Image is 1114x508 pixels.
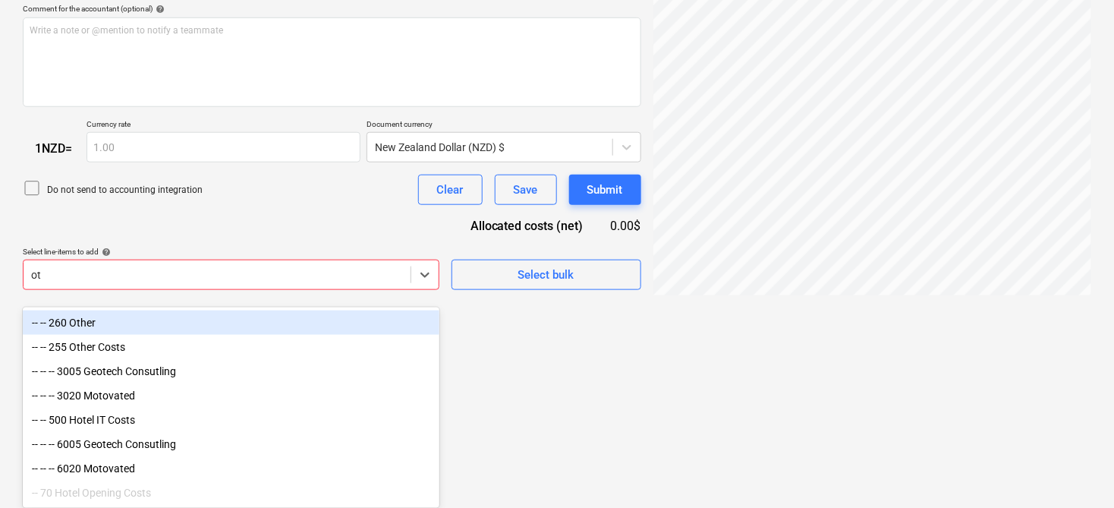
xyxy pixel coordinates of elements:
[437,180,464,200] div: Clear
[23,4,641,14] div: Comment for the accountant (optional)
[514,180,538,200] div: Save
[367,119,640,132] p: Document currency
[495,175,557,205] button: Save
[153,5,165,14] span: help
[23,141,87,156] div: 1 NZD =
[23,359,439,383] div: -- -- -- 3005 Geotech Consutling
[608,217,641,235] div: 0.00$
[23,481,439,505] div: -- 70 Hotel Opening Costs
[23,383,439,408] div: -- -- -- 3020 Motovated
[23,335,439,359] div: -- -- 255 Other Costs
[1038,435,1114,508] iframe: Chat Widget
[23,247,439,257] div: Select line-items to add
[444,217,608,235] div: Allocated costs (net)
[418,175,483,205] button: Clear
[452,260,641,290] button: Select bulk
[587,180,623,200] div: Submit
[23,408,439,432] div: -- -- 500 Hotel IT Costs
[518,265,574,285] div: Select bulk
[23,311,439,335] div: -- -- 260 Other
[23,456,439,481] div: -- -- -- 6020 Motovated
[99,248,111,257] span: help
[569,175,641,205] button: Submit
[87,119,360,132] p: Currency rate
[23,432,439,456] div: -- -- -- 6005 Geotech Consutling
[47,184,203,197] p: Do not send to accounting integration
